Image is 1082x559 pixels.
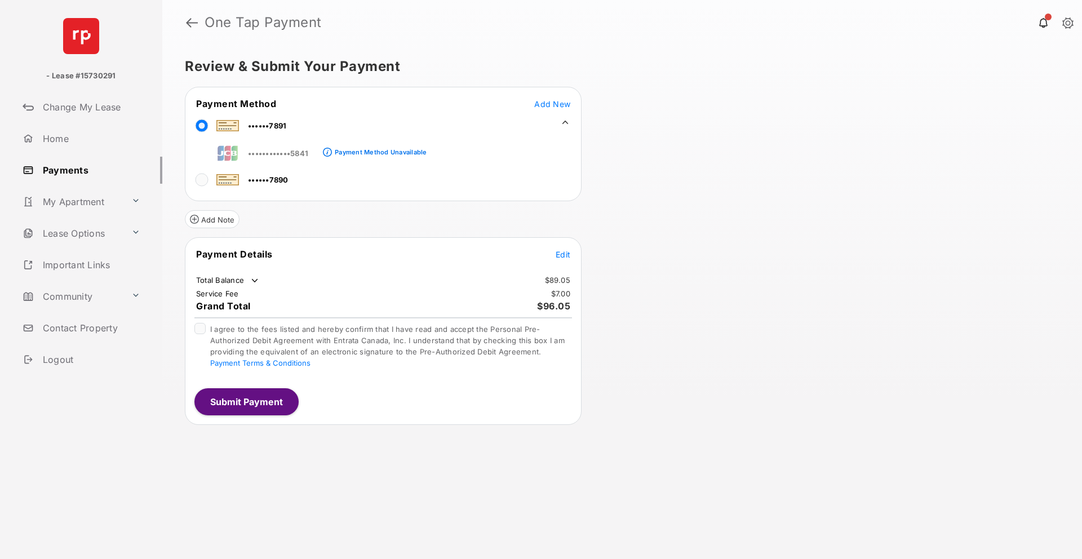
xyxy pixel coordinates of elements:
[63,18,99,54] img: svg+xml;base64,PHN2ZyB4bWxucz0iaHR0cDovL3d3dy53My5vcmcvMjAwMC9zdmciIHdpZHRoPSI2NCIgaGVpZ2h0PSI2NC...
[335,148,427,156] div: Payment Method Unavailable
[185,60,1050,73] h5: Review & Submit Your Payment
[556,249,570,260] button: Edit
[185,210,240,228] button: Add Note
[248,149,308,158] span: ••••••••••••5841
[196,289,240,299] td: Service Fee
[18,251,145,278] a: Important Links
[18,125,162,152] a: Home
[194,388,299,415] button: Submit Payment
[196,249,273,260] span: Payment Details
[196,300,251,312] span: Grand Total
[332,139,427,158] a: Payment Method Unavailable
[196,275,260,286] td: Total Balance
[248,175,288,184] span: ••••••7890
[534,98,570,109] button: Add New
[196,98,276,109] span: Payment Method
[18,283,127,310] a: Community
[534,99,570,109] span: Add New
[248,121,286,130] span: ••••••7891
[537,300,570,312] span: $96.05
[551,289,571,299] td: $7.00
[18,314,162,341] a: Contact Property
[18,157,162,184] a: Payments
[18,346,162,373] a: Logout
[18,188,127,215] a: My Apartment
[544,275,571,285] td: $89.05
[210,325,565,367] span: I agree to the fees listed and hereby confirm that I have read and accept the Personal Pre-Author...
[205,16,322,29] strong: One Tap Payment
[18,94,162,121] a: Change My Lease
[18,220,127,247] a: Lease Options
[210,358,311,367] button: I agree to the fees listed and hereby confirm that I have read and accept the Personal Pre-Author...
[556,250,570,259] span: Edit
[46,70,116,82] p: - Lease #15730291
